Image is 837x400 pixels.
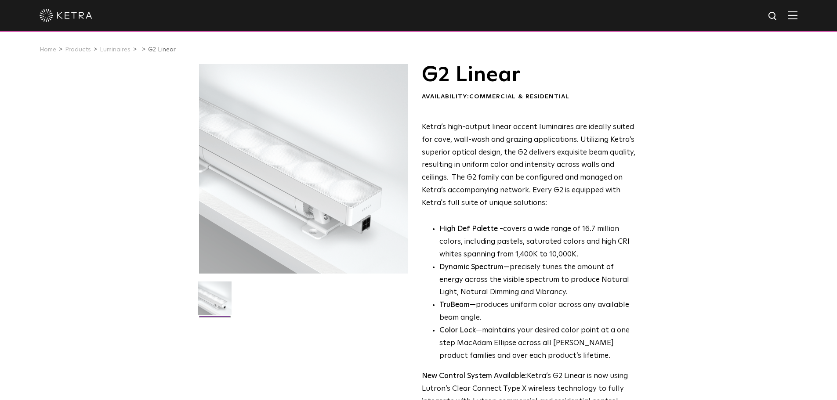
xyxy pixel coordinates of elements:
img: G2-Linear-2021-Web-Square [198,281,232,322]
span: Commercial & Residential [469,94,569,100]
strong: TruBeam [439,301,470,309]
strong: Color Lock [439,327,476,334]
a: Luminaires [100,47,130,53]
strong: Dynamic Spectrum [439,263,504,271]
h1: G2 Linear [422,64,636,86]
li: —precisely tunes the amount of energy across the visible spectrum to produce Natural Light, Natur... [439,261,636,299]
img: Hamburger%20Nav.svg [788,11,797,19]
div: Availability: [422,93,636,101]
p: Ketra’s high-output linear accent luminaires are ideally suited for cove, wall-wash and grazing a... [422,121,636,210]
strong: High Def Palette - [439,225,503,233]
li: —maintains your desired color point at a one step MacAdam Ellipse across all [PERSON_NAME] produc... [439,324,636,363]
li: —produces uniform color across any available beam angle. [439,299,636,324]
img: search icon [768,11,779,22]
a: G2 Linear [148,47,176,53]
p: covers a wide range of 16.7 million colors, including pastels, saturated colors and high CRI whit... [439,223,636,261]
a: Home [40,47,56,53]
strong: New Control System Available: [422,372,527,380]
img: ketra-logo-2019-white [40,9,92,22]
a: Products [65,47,91,53]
